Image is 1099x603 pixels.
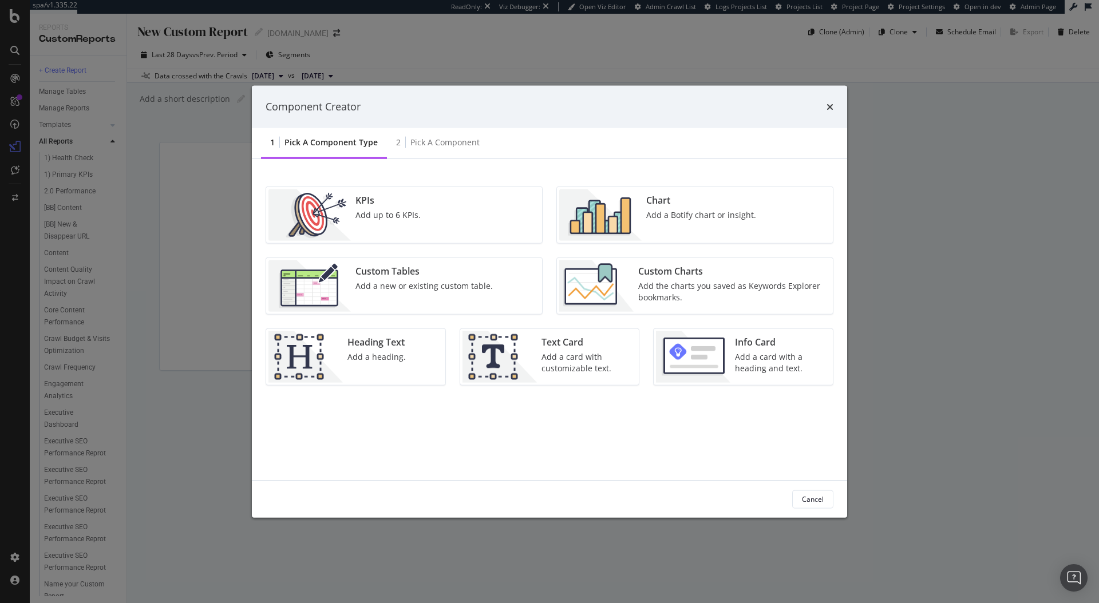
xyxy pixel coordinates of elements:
div: KPIs [355,193,421,207]
div: 2 [396,136,401,148]
div: Custom Charts [638,264,826,277]
div: Cancel [802,494,824,504]
div: Pick a Component [410,136,480,148]
div: Add a card with customizable text. [541,351,632,374]
div: Pick a Component type [284,136,378,148]
div: Custom Tables [355,264,493,277]
img: BHjNRGjj.png [559,189,642,240]
div: modal [252,86,847,518]
div: times [827,100,833,114]
img: 9fcGIRyhgxRLRpur6FCk681sBQ4rDmX99LnU5EkywwAAAAAElFTkSuQmCC [656,331,730,382]
div: Info Card [735,335,826,348]
div: Add the charts you saved as Keywords Explorer bookmarks. [638,280,826,303]
div: Add a heading. [347,351,406,362]
div: Add a new or existing custom table. [355,280,493,291]
img: __UUOcd1.png [268,189,351,240]
div: Add a card with a heading and text. [735,351,826,374]
div: Heading Text [347,335,406,348]
div: Add a Botify chart or insight. [646,209,756,220]
div: Add up to 6 KPIs. [355,209,421,220]
div: Open Intercom Messenger [1060,564,1088,592]
img: CtJ9-kHf.png [268,331,343,382]
div: Text Card [541,335,632,348]
div: 1 [270,136,275,148]
button: Cancel [792,490,833,508]
div: Component Creator [266,100,361,114]
img: CIPqJSrR.png [462,331,537,382]
div: Chart [646,193,756,207]
img: CzM_nd8v.png [268,260,351,311]
img: Chdk0Fza.png [559,260,634,311]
